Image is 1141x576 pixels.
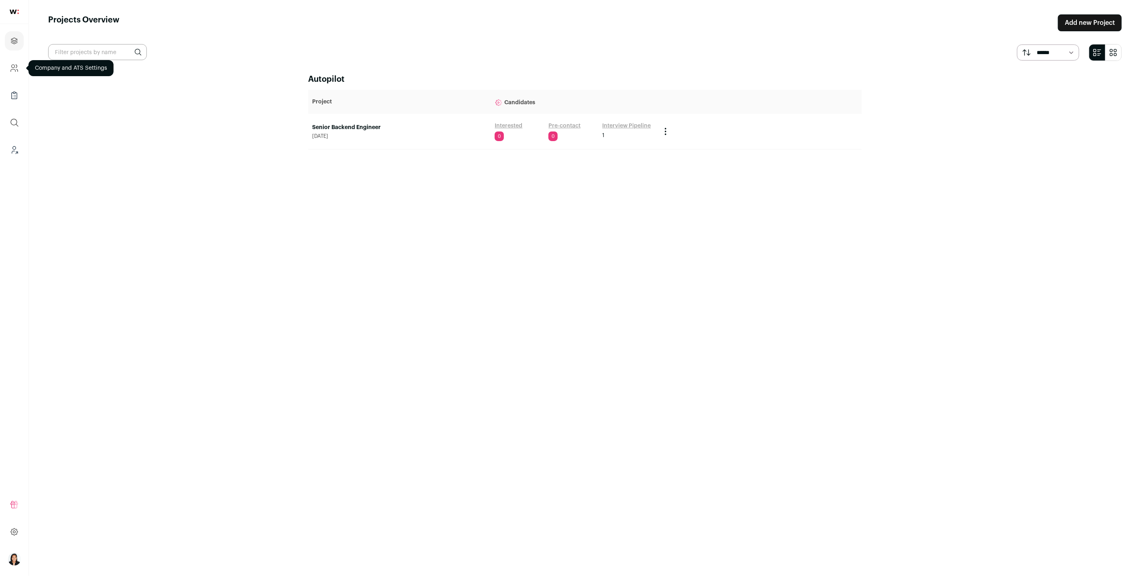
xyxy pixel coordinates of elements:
a: Interview Pipeline [602,122,651,130]
p: Project [312,98,487,106]
a: Company and ATS Settings [5,59,24,78]
input: Filter projects by name [48,44,147,60]
h2: Autopilot [308,74,862,85]
a: Projects [5,31,24,51]
span: 0 [548,131,558,141]
span: 0 [495,131,504,141]
img: wellfound-shorthand-0d5821cbd27db2630d0214b213865d53afaa358527fdda9d0ea32b1df1b89c2c.svg [10,10,19,14]
a: Add new Project [1058,14,1122,31]
button: Open dropdown [8,553,21,566]
a: Company Lists [5,86,24,105]
a: Pre-contact [548,122,581,130]
div: Company and ATS Settings [28,60,114,76]
span: [DATE] [312,133,487,139]
span: 1 [602,131,605,139]
p: Candidates [495,94,653,110]
img: 13709957-medium_jpg [8,553,21,566]
a: Interested [495,122,522,130]
h1: Projects Overview [48,14,120,31]
a: Leads (Backoffice) [5,140,24,160]
a: Senior Backend Engineer [312,123,487,131]
button: Project Actions [661,127,670,136]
